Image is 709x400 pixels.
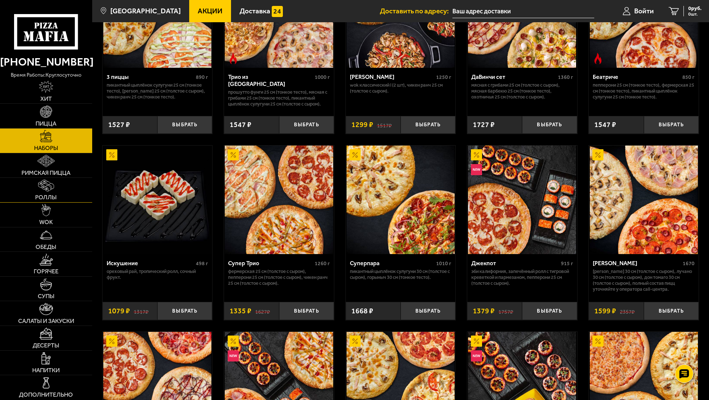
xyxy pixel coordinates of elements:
[683,260,695,267] span: 1670
[594,307,616,315] span: 1599 ₽
[558,74,573,80] span: 1360 г
[473,307,495,315] span: 1379 ₽
[228,269,330,286] p: Фермерская 25 см (толстое с сыром), Пепперони 25 см (толстое с сыром), Чикен Ранч 25 см (толстое ...
[471,82,573,100] p: Мясная с грибами 25 см (толстое с сыром), Мясная Барбекю 25 см (тонкое тесто), Охотничья 25 см (т...
[272,6,283,17] img: 15daf4d41897b9f0e9f617042186c801.svg
[228,336,239,347] img: Акционный
[350,336,361,347] img: Акционный
[315,260,330,267] span: 1260 г
[228,53,239,64] img: Острое блюдо
[230,307,251,315] span: 1335 ₽
[34,145,58,151] span: Наборы
[103,146,211,254] img: Искушение
[401,116,455,134] button: Выбрать
[682,74,695,80] span: 850 г
[471,336,482,347] img: Акционный
[198,7,223,14] span: Акции
[380,7,452,14] span: Доставить по адресу:
[688,12,702,16] span: 0 шт.
[110,7,181,14] span: [GEOGRAPHIC_DATA]
[467,146,577,254] a: АкционныйНовинкаДжекпот
[377,121,392,129] s: 1517 ₽
[471,149,482,160] img: Акционный
[620,307,635,315] s: 2357 ₽
[315,74,330,80] span: 1000 г
[471,350,482,361] img: Новинка
[106,336,117,347] img: Акционный
[33,343,59,349] span: Десерты
[471,164,482,175] img: Новинка
[157,116,212,134] button: Выбрать
[589,146,699,254] a: АкционныйХет Трик
[351,307,373,315] span: 1668 ₽
[228,260,313,267] div: Супер Трио
[593,73,680,80] div: Беатриче
[228,89,330,107] p: Прошутто Фунги 25 см (тонкое тесто), Мясная с грибами 25 см (тонкое тесто), Пикантный цыплёнок су...
[228,149,239,160] img: Акционный
[108,121,130,129] span: 1527 ₽
[21,170,70,176] span: Римская пицца
[592,149,603,160] img: Акционный
[230,121,251,129] span: 1547 ₽
[107,269,208,280] p: Ореховый рай, Тропический ролл, Сочный фрукт.
[590,146,698,254] img: Хет Трик
[228,73,313,87] div: Трио из [GEOGRAPHIC_DATA]
[279,302,334,320] button: Выбрать
[35,194,57,200] span: Роллы
[350,73,435,80] div: [PERSON_NAME]
[39,219,53,225] span: WOK
[644,116,699,134] button: Выбрать
[240,7,270,14] span: Доставка
[634,7,654,14] span: Войти
[38,293,54,299] span: Супы
[473,121,495,129] span: 1727 ₽
[593,260,681,267] div: [PERSON_NAME]
[401,302,455,320] button: Выбрать
[196,260,208,267] span: 498 г
[107,260,194,267] div: Искушение
[436,260,451,267] span: 1010 г
[350,82,452,94] p: Wok классический L (2 шт), Чикен Ранч 25 см (толстое с сыром).
[224,146,334,254] a: АкционныйСупер Трио
[594,121,616,129] span: 1547 ₽
[225,146,333,254] img: Супер Трио
[471,73,556,80] div: ДаВинчи сет
[522,116,577,134] button: Выбрать
[346,146,456,254] a: АкционныйСуперпара
[107,73,194,80] div: 3 пиццы
[108,307,130,315] span: 1079 ₽
[592,336,603,347] img: Акционный
[40,96,52,102] span: Хит
[593,269,695,292] p: [PERSON_NAME] 30 см (толстое с сыром), Лучано 30 см (толстое с сыром), Дон Томаго 30 см (толстое ...
[688,6,702,11] span: 0 руб.
[36,244,56,250] span: Обеды
[350,260,435,267] div: Суперпара
[350,149,361,160] img: Акционный
[36,121,56,127] span: Пицца
[592,53,603,64] img: Острое блюдо
[471,260,559,267] div: Джекпот
[498,307,513,315] s: 1757 ₽
[107,82,208,100] p: Пикантный цыплёнок сулугуни 25 см (тонкое тесто), [PERSON_NAME] 25 см (толстое с сыром), Чикен Ра...
[350,269,452,280] p: Пикантный цыплёнок сулугуни 30 см (толстое с сыром), Горыныч 30 см (тонкое тесто).
[561,260,573,267] span: 915 г
[134,307,148,315] s: 1317 ₽
[18,318,74,324] span: Салаты и закуски
[157,302,212,320] button: Выбрать
[436,74,451,80] span: 1250 г
[103,146,213,254] a: АкционныйИскушение
[351,121,373,129] span: 1299 ₽
[593,82,695,100] p: Пепперони 25 см (тонкое тесто), Фермерская 25 см (тонкое тесто), Пикантный цыплёнок сулугуни 25 с...
[452,4,594,18] input: Ваш адрес доставки
[279,116,334,134] button: Выбрать
[347,146,455,254] img: Суперпара
[255,307,270,315] s: 1627 ₽
[34,269,58,274] span: Горячее
[468,146,576,254] img: Джекпот
[106,149,117,160] img: Акционный
[522,302,577,320] button: Выбрать
[32,367,60,373] span: Напитки
[19,392,73,398] span: Дополнительно
[228,350,239,361] img: Новинка
[644,302,699,320] button: Выбрать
